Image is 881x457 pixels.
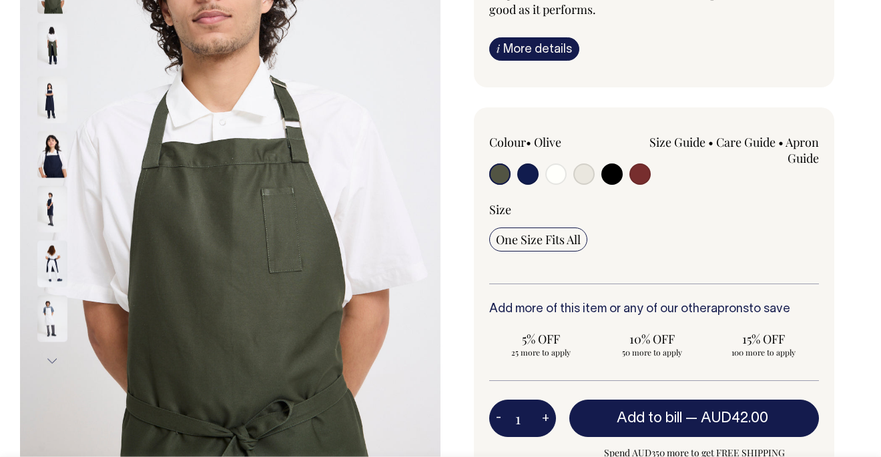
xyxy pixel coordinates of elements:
span: Add to bill [617,412,682,425]
img: dark-navy [37,241,67,288]
a: iMore details [489,37,579,61]
input: 15% OFF 100 more to apply [711,327,815,362]
img: off-white [37,296,67,342]
input: 10% OFF 50 more to apply [601,327,704,362]
a: Size Guide [649,134,705,150]
input: One Size Fits All [489,227,587,252]
span: • [708,134,713,150]
span: AUD42.00 [701,412,768,425]
div: Size [489,201,819,217]
a: Apron Guide [786,134,819,166]
button: Next [42,346,62,376]
span: 10% OFF [607,331,697,347]
a: aprons [711,304,749,315]
span: 100 more to apply [718,347,808,358]
button: - [489,405,508,432]
span: 15% OFF [718,331,808,347]
button: Add to bill —AUD42.00 [569,400,819,437]
span: 5% OFF [496,331,586,347]
span: — [685,412,772,425]
a: Care Guide [716,134,776,150]
img: dark-navy [37,77,67,123]
img: dark-navy [37,131,67,178]
span: 25 more to apply [496,347,586,358]
span: One Size Fits All [496,232,581,248]
h6: Add more of this item or any of our other to save [489,303,819,316]
span: 50 more to apply [607,347,697,358]
img: olive [37,22,67,69]
span: i [497,41,500,55]
img: dark-navy [37,186,67,233]
input: 5% OFF 25 more to apply [489,327,593,362]
label: Olive [534,134,561,150]
span: • [526,134,531,150]
div: Colour [489,134,621,150]
span: • [778,134,784,150]
button: + [535,405,556,432]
